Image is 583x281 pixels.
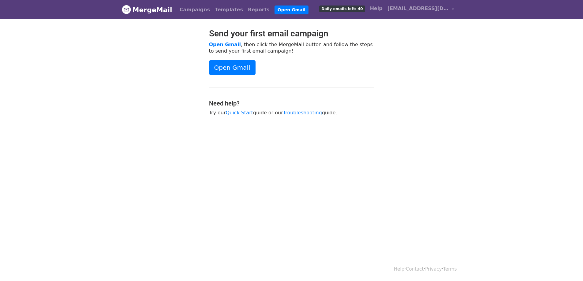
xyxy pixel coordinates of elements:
p: Try our guide or our guide. [209,109,374,116]
a: [EMAIL_ADDRESS][DOMAIN_NAME] [385,2,457,17]
a: Help [394,266,404,272]
a: Open Gmail [275,6,308,14]
a: Help [368,2,385,15]
span: Daily emails left: 40 [319,6,365,12]
h4: Need help? [209,100,374,107]
a: Daily emails left: 40 [317,2,367,15]
a: Open Gmail [209,60,256,75]
img: MergeMail logo [122,5,131,14]
h2: Send your first email campaign [209,28,374,39]
a: Troubleshooting [283,110,322,116]
a: Quick Start [226,110,253,116]
a: Templates [212,4,245,16]
span: [EMAIL_ADDRESS][DOMAIN_NAME] [387,5,449,12]
p: , then click the MergeMail button and follow the steps to send your first email campaign! [209,41,374,54]
a: Contact [406,266,424,272]
a: Campaigns [177,4,212,16]
a: MergeMail [122,3,172,16]
a: Reports [245,4,272,16]
iframe: Chat Widget [552,252,583,281]
a: Privacy [425,266,442,272]
a: Terms [443,266,457,272]
a: Open Gmail [209,42,241,47]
